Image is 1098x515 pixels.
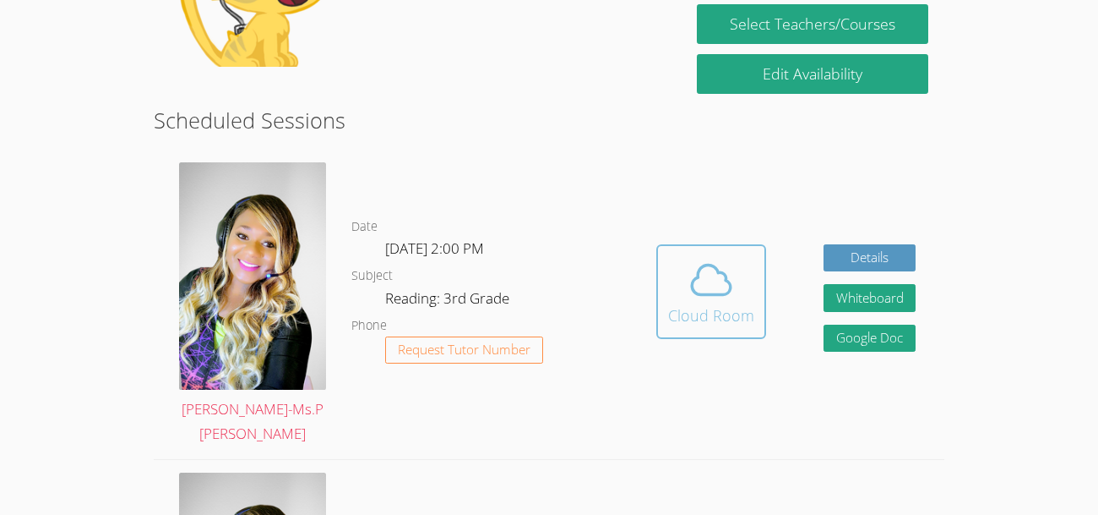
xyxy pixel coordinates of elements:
[398,343,530,356] span: Request Tutor Number
[823,284,916,312] button: Whiteboard
[351,315,387,337] dt: Phone
[385,287,513,315] dd: Reading: 3rd Grade
[351,216,378,238] dt: Date
[179,162,326,390] img: avatar.png
[154,104,944,136] h2: Scheduled Sessions
[385,337,543,364] button: Request Tutor Number
[656,244,766,339] button: Cloud Room
[385,238,484,258] span: [DATE] 2:00 PM
[823,244,916,272] a: Details
[823,325,916,353] a: Google Doc
[179,162,326,447] a: [PERSON_NAME]-Ms.P [PERSON_NAME]
[351,266,393,287] dt: Subject
[668,304,754,327] div: Cloud Room
[697,54,929,94] a: Edit Availability
[697,4,929,44] a: Select Teachers/Courses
